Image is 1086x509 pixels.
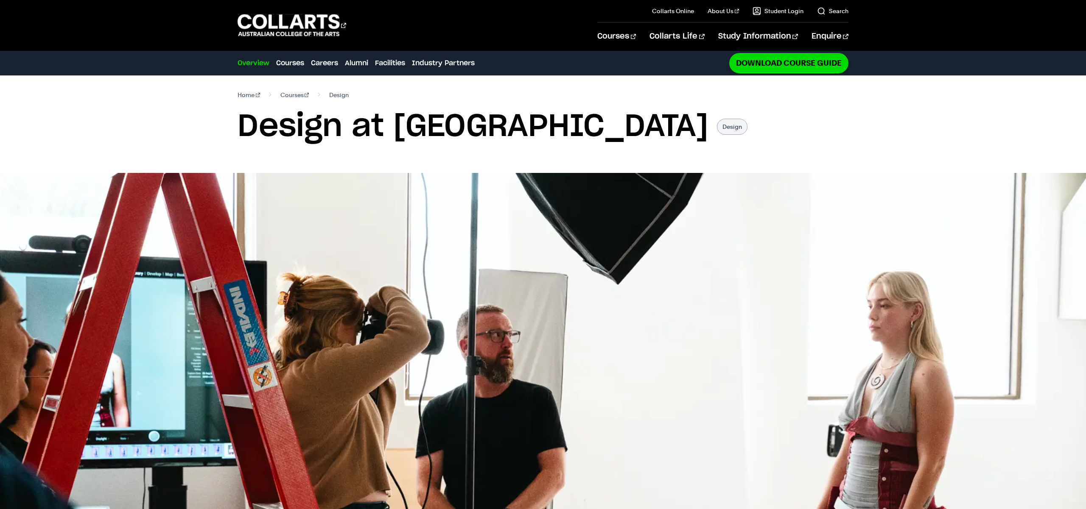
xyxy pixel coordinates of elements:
h1: Design at [GEOGRAPHIC_DATA] [238,108,708,146]
a: Industry Partners [412,58,475,68]
a: Careers [311,58,338,68]
a: Search [817,7,848,15]
a: Courses [276,58,304,68]
a: Alumni [345,58,368,68]
a: Student Login [753,7,803,15]
a: Facilities [375,58,405,68]
a: Courses [597,22,636,50]
a: Home [238,89,260,101]
a: Download Course Guide [729,53,848,73]
a: Enquire [812,22,848,50]
a: Collarts Online [652,7,694,15]
a: About Us [708,7,739,15]
a: Courses [280,89,309,101]
a: Collarts Life [649,22,704,50]
a: Study Information [718,22,798,50]
div: Go to homepage [238,13,346,37]
span: Design [329,89,349,101]
a: Overview [238,58,269,68]
p: Design [717,119,747,135]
